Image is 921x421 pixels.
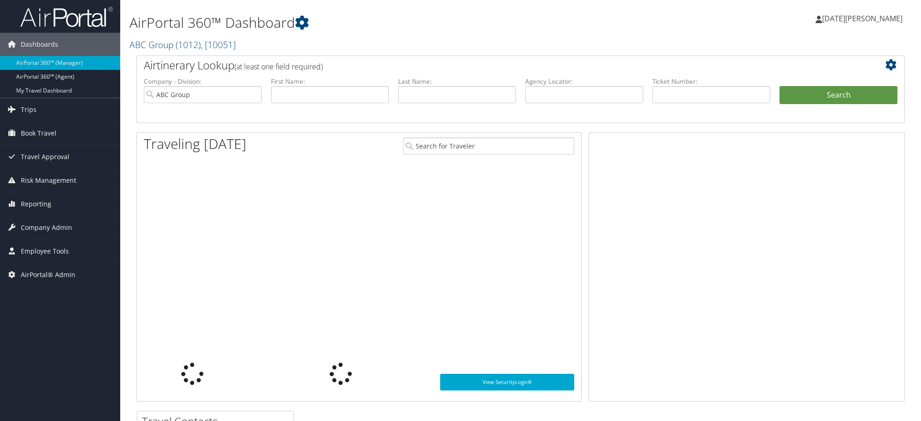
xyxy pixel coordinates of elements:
button: Search [780,86,897,105]
span: Travel Approval [21,145,69,168]
h1: AirPortal 360™ Dashboard [129,13,651,32]
span: Dashboards [21,33,58,56]
a: View SecurityLogic® [440,374,574,390]
label: Ticket Number: [652,77,770,86]
img: airportal-logo.png [20,6,113,28]
span: Employee Tools [21,240,69,263]
span: ( 1012 ) [176,38,201,51]
a: ABC Group [129,38,236,51]
span: Reporting [21,192,51,216]
label: Last Name: [398,77,516,86]
span: Book Travel [21,122,56,145]
span: Risk Management [21,169,76,192]
span: (at least one field required) [234,62,323,72]
span: [DATE][PERSON_NAME] [822,13,903,24]
a: [DATE][PERSON_NAME] [816,5,912,32]
h1: Traveling [DATE] [144,134,246,154]
span: Company Admin [21,216,72,239]
label: First Name: [271,77,389,86]
label: Company - Division: [144,77,262,86]
input: Search for Traveler [403,137,575,155]
span: Trips [21,98,37,121]
span: AirPortal® Admin [21,263,75,286]
span: , [ 10051 ] [201,38,236,51]
h2: Airtinerary Lookup [144,57,834,73]
label: Agency Locator: [525,77,643,86]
